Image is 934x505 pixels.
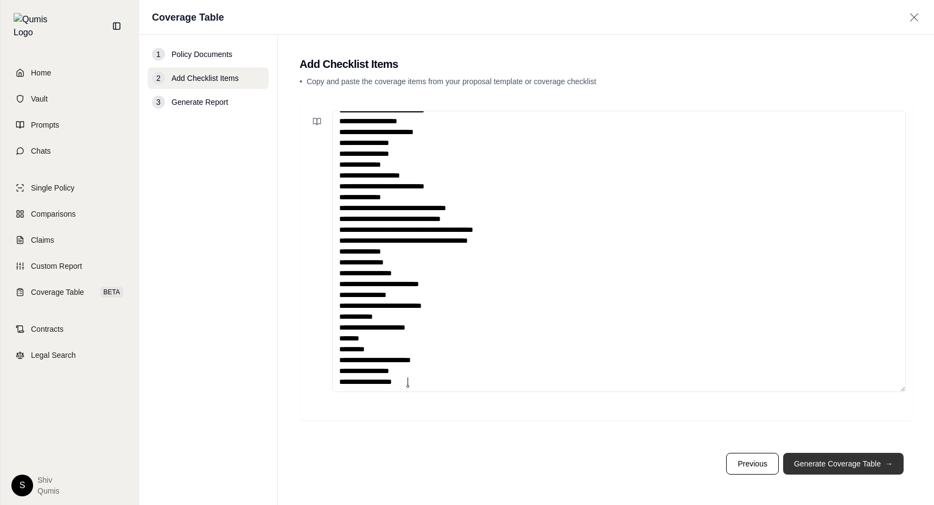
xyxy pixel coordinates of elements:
[783,453,904,475] button: Generate Coverage Table→
[31,209,75,219] span: Comparisons
[37,485,59,496] span: Qumis
[11,475,33,496] div: S
[31,93,48,104] span: Vault
[31,146,51,156] span: Chats
[100,287,123,298] span: BETA
[300,77,302,86] span: •
[7,176,132,200] a: Single Policy
[7,61,132,85] a: Home
[108,17,125,35] button: Collapse sidebar
[7,228,132,252] a: Claims
[7,317,132,341] a: Contracts
[31,67,51,78] span: Home
[7,343,132,367] a: Legal Search
[31,261,82,272] span: Custom Report
[726,453,778,475] button: Previous
[152,10,224,25] h1: Coverage Table
[152,48,165,61] div: 1
[7,139,132,163] a: Chats
[31,182,74,193] span: Single Policy
[7,113,132,137] a: Prompts
[300,56,912,72] h2: Add Checklist Items
[7,202,132,226] a: Comparisons
[31,324,63,334] span: Contracts
[171,97,228,108] span: Generate Report
[171,73,239,84] span: Add Checklist Items
[7,280,132,304] a: Coverage TableBETA
[37,475,59,485] span: Shiv
[885,458,893,469] span: →
[171,49,232,60] span: Policy Documents
[31,235,54,245] span: Claims
[152,72,165,85] div: 2
[31,119,59,130] span: Prompts
[31,350,76,361] span: Legal Search
[7,254,132,278] a: Custom Report
[14,13,54,39] img: Qumis Logo
[31,287,84,298] span: Coverage Table
[152,96,165,109] div: 3
[307,77,596,86] span: Copy and paste the coverage items from your proposal template or coverage checklist
[7,87,132,111] a: Vault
